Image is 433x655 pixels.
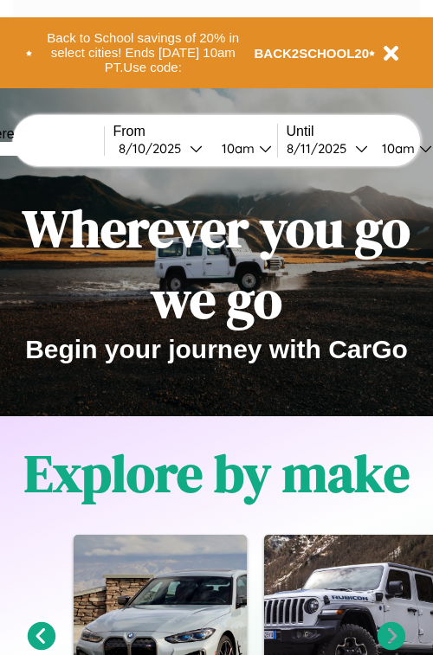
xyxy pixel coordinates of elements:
h1: Explore by make [24,438,410,509]
div: 8 / 10 / 2025 [119,140,190,157]
div: 10am [213,140,259,157]
label: From [113,124,277,139]
div: 8 / 11 / 2025 [287,140,355,157]
button: Back to School savings of 20% in select cities! Ends [DATE] 10am PT.Use code: [32,26,255,80]
button: 8/10/2025 [113,139,208,157]
button: 10am [208,139,277,157]
b: BACK2SCHOOL20 [255,46,370,61]
div: 10am [373,140,419,157]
